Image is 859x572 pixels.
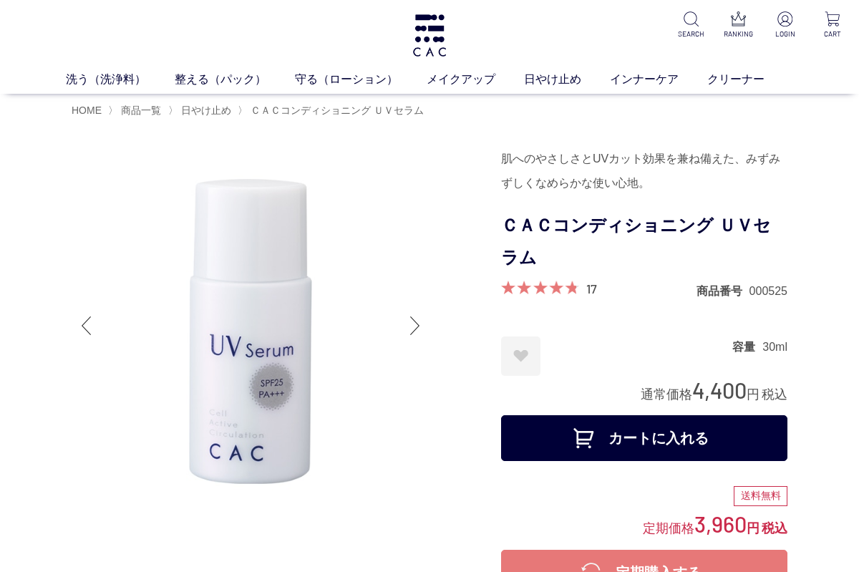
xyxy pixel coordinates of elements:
a: 整える（パック） [175,71,295,88]
li: 〉 [238,104,427,117]
a: HOME [72,105,102,116]
span: 通常価格 [641,387,692,402]
dd: 000525 [749,283,787,299]
span: 定期価格 [643,520,694,535]
a: 洗う（洗浄料） [66,71,175,88]
span: 税込 [762,521,787,535]
li: 〉 [108,104,165,117]
a: 商品一覧 [118,105,161,116]
dd: 30ml [762,339,787,354]
a: メイクアップ [427,71,524,88]
span: 3,960 [694,510,747,537]
span: 4,400 [692,377,747,403]
img: logo [411,14,448,57]
dt: 商品番号 [697,283,749,299]
a: ＣＡＣコンディショニング ＵＶセラム [248,105,424,116]
p: LOGIN [770,29,800,39]
a: SEARCH [676,11,706,39]
button: カートに入れる [501,415,787,461]
a: クリーナー [707,71,793,88]
div: 肌へのやさしさとUVカット効果を兼ね備えた、みずみずしくなめらかな使い心地。 [501,147,787,195]
span: 税込 [762,387,787,402]
a: インナーケア [610,71,707,88]
p: RANKING [723,29,753,39]
div: 送料無料 [734,486,787,506]
a: LOGIN [770,11,800,39]
h1: ＣＡＣコンディショニング ＵＶセラム [501,210,787,274]
a: 日やけ止め [178,105,231,116]
p: CART [817,29,848,39]
img: ＣＡＣコンディショニング ＵＶセラム [72,147,429,505]
dt: 容量 [732,339,762,354]
span: 円 [747,387,759,402]
span: 円 [747,521,759,535]
a: 守る（ローション） [295,71,427,88]
a: 日やけ止め [524,71,610,88]
a: お気に入りに登録する [501,336,540,376]
a: CART [817,11,848,39]
a: RANKING [723,11,753,39]
span: 日やけ止め [181,105,231,116]
p: SEARCH [676,29,706,39]
span: 商品一覧 [121,105,161,116]
a: 17 [586,281,597,296]
li: 〉 [168,104,235,117]
span: ＣＡＣコンディショニング ＵＶセラム [251,105,424,116]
